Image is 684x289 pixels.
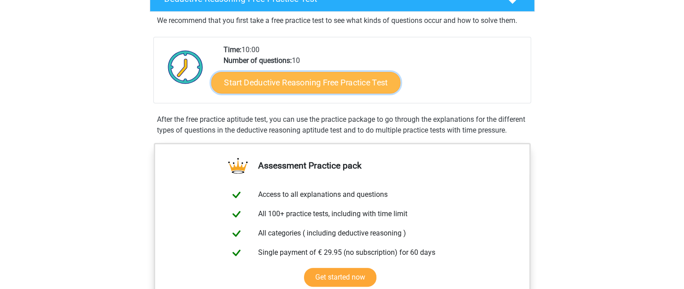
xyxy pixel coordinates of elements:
p: We recommend that you first take a free practice test to see what kinds of questions occur and ho... [157,15,528,26]
a: Start Deductive Reasoning Free Practice Test [211,71,400,93]
img: Clock [163,44,208,89]
a: Get started now [304,268,376,287]
b: Time: [224,45,241,54]
div: After the free practice aptitude test, you can use the practice package to go through the explana... [153,114,531,136]
div: 10:00 10 [217,44,530,103]
b: Number of questions: [224,56,292,65]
